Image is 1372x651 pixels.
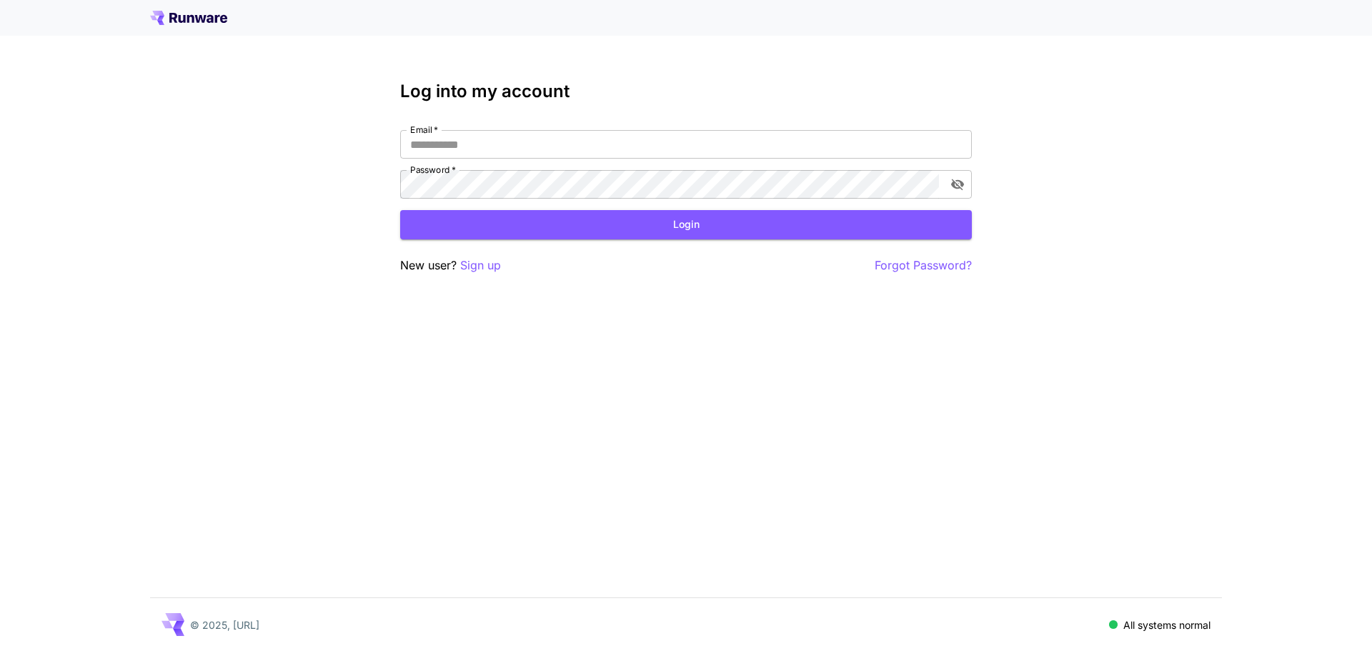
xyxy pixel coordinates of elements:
[1123,617,1211,632] p: All systems normal
[410,124,438,136] label: Email
[190,617,259,632] p: © 2025, [URL]
[400,257,501,274] p: New user?
[460,257,501,274] button: Sign up
[410,164,456,176] label: Password
[945,172,970,197] button: toggle password visibility
[400,81,972,101] h3: Log into my account
[400,210,972,239] button: Login
[875,257,972,274] button: Forgot Password?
